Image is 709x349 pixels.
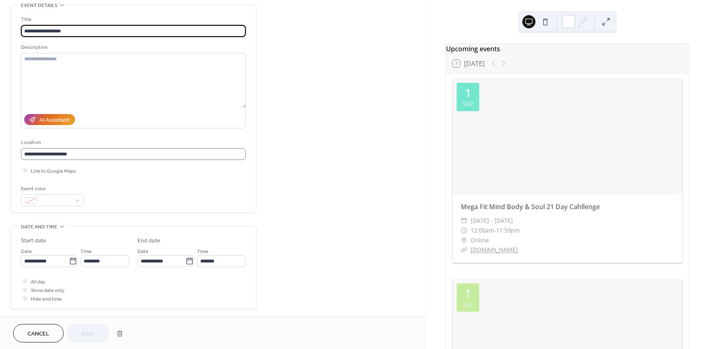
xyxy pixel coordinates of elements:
div: ​ [461,216,467,226]
span: Time [197,247,208,256]
div: ​ [461,245,467,255]
span: Hide end time [31,295,62,303]
span: 12:00am [471,226,494,235]
div: Sep [463,301,473,308]
div: 1 [464,287,471,300]
span: All day [31,278,45,286]
span: [DATE] - [DATE] [471,216,513,226]
div: End date [137,237,160,245]
div: Location [21,138,244,147]
span: Link to Google Maps [31,167,76,176]
span: Cancel [27,330,49,338]
div: Title [21,15,244,24]
div: AI Assistant [39,116,69,125]
span: Time [80,247,92,256]
div: Event color [21,185,82,193]
div: Start date [21,237,46,245]
button: AI Assistant [24,114,75,125]
a: [DOMAIN_NAME] [471,246,518,253]
div: Sep [463,101,473,107]
div: Description [21,43,244,52]
div: ​ [461,235,467,245]
div: Upcoming events [446,44,689,54]
span: Date [137,247,149,256]
button: Cancel [13,324,64,342]
span: 11:59pm [496,226,520,235]
span: Date and time [21,223,57,231]
span: Event details [21,1,57,10]
span: Online [471,235,489,245]
a: Mega Fit Mind Body & Soul 21 Day Cahllenge [461,202,600,211]
div: ​ [461,226,467,235]
span: - [494,226,496,235]
div: 1 [464,87,471,99]
span: Show date only [31,286,64,295]
span: Date [21,247,32,256]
